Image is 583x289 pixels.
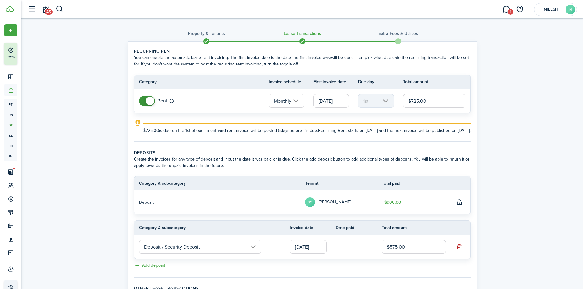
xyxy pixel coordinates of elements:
input: 0.00 [403,94,466,108]
span: 45 [45,9,53,15]
th: Tenant [305,180,382,187]
td: — [336,242,382,252]
th: Due day [358,79,403,85]
a: in [4,151,17,161]
a: Notifications [40,2,51,17]
a: eq [4,141,17,151]
input: 0.00 [382,240,446,254]
table-profile-info-text: [PERSON_NAME] [319,200,351,205]
button: Open sidebar [26,3,37,15]
h3: Property & Tenants [188,30,225,37]
a: pt [4,99,17,109]
a: kl [4,130,17,141]
i: outline [134,119,142,127]
wizard-step-header-description: Create the invoices for any type of deposit and input the date it was paid or is due. Click the a... [134,156,471,169]
input: mm/dd/yyyy [290,240,327,254]
h3: Lease Transactions [284,30,321,37]
input: mm/dd/yyyy [313,94,349,108]
span: 1 [508,9,513,15]
avatar-text: N [566,5,575,14]
button: Search [56,4,63,14]
wizard-step-header-title: Recurring rent [134,48,471,54]
td: Deposit [134,198,305,207]
button: Open menu [4,24,17,36]
button: Open resource center [514,4,525,14]
span: NILESH [539,7,563,12]
th: First invoice date [313,79,358,85]
th: Category & subcategory [134,180,305,187]
avatar-text: SS [305,197,315,207]
a: oc [4,120,17,130]
a: Messaging [500,2,512,17]
button: Remove deposit [455,243,464,251]
th: Category & subcategory [134,224,290,231]
table-amount-title: $900.00 [382,199,401,206]
th: Total amount [403,79,470,85]
h3: Extra fees & Utilities [379,30,418,37]
wizard-step-header-description: You can enable the automatic lease rent invoicing. The first invoice date is the date the first i... [134,54,471,67]
a: un [4,109,17,120]
button: Add deposit [134,262,165,269]
th: Date paid [336,224,382,231]
th: Total paid [382,180,455,187]
wizard-step-header-title: Deposits [134,150,471,156]
th: Category [134,79,269,85]
explanation-description: $725.00 is due on the 1st of each month and rent invoice will be posted 5 days before it's due. R... [143,127,471,134]
th: Invoice schedule [269,79,313,85]
th: Total amount [382,224,455,231]
th: Invoice date [290,224,336,231]
img: TenantCloud [6,6,14,12]
button: 75% [4,43,55,65]
p: 75% [8,55,15,60]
